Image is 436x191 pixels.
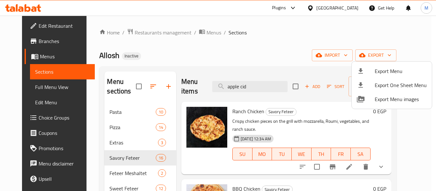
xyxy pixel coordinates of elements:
[375,81,427,89] span: Export One Sheet Menu
[375,95,427,103] span: Export Menu images
[352,92,432,106] li: Export Menu images
[375,67,427,75] span: Export Menu
[352,64,432,78] li: Export menu items
[352,78,432,92] li: Export one sheet menu items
